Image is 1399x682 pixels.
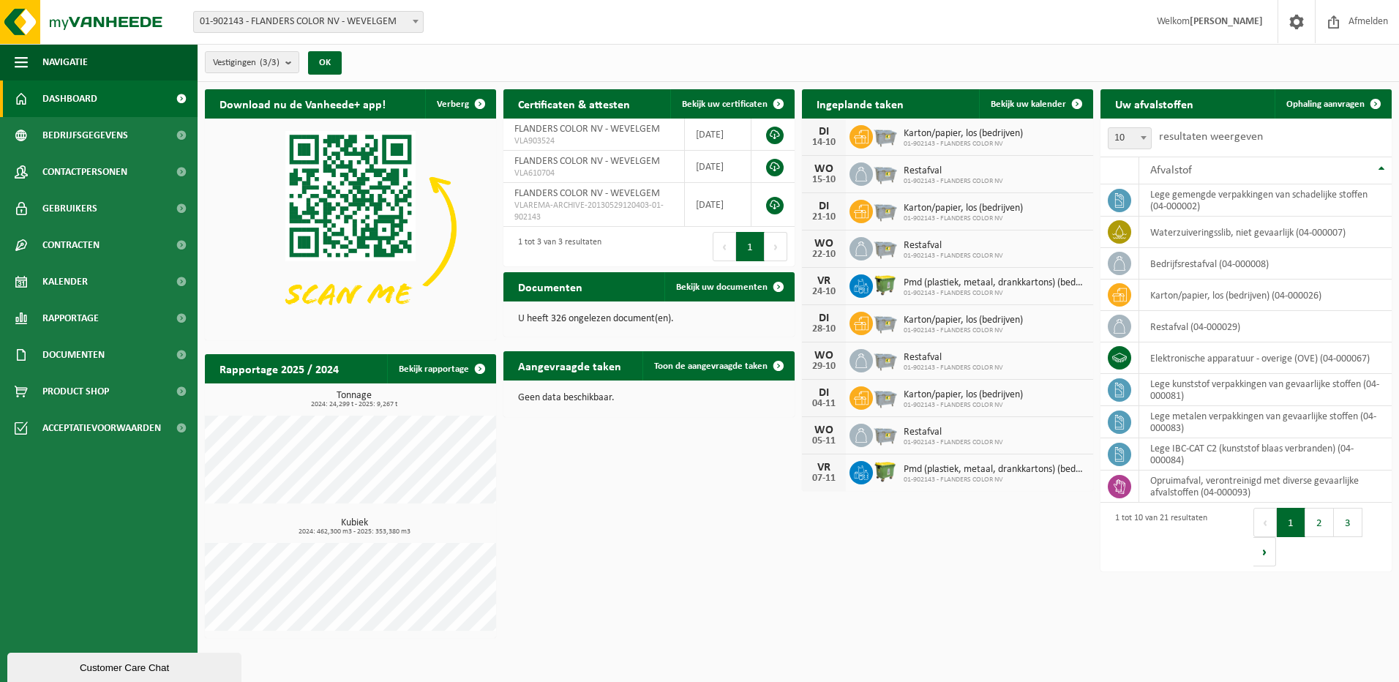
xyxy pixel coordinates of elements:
span: Pmd (plastiek, metaal, drankkartons) (bedrijven) [904,277,1086,289]
div: 1 tot 3 van 3 resultaten [511,231,601,263]
span: 01-902143 - FLANDERS COLOR NV [904,364,1003,372]
span: FLANDERS COLOR NV - WEVELGEM [514,156,660,167]
td: lege kunststof verpakkingen van gevaarlijke stoffen (04-000081) [1139,374,1392,406]
span: FLANDERS COLOR NV - WEVELGEM [514,188,660,199]
span: 2024: 462,300 m3 - 2025: 353,380 m3 [212,528,496,536]
span: 01-902143 - FLANDERS COLOR NV [904,177,1003,186]
img: WB-2500-GAL-GY-01 [873,310,898,334]
span: Restafval [904,165,1003,177]
img: WB-2500-GAL-GY-01 [873,160,898,185]
td: lege metalen verpakkingen van gevaarlijke stoffen (04-000083) [1139,406,1392,438]
span: Ophaling aanvragen [1286,100,1365,109]
span: Product Shop [42,373,109,410]
button: 3 [1334,508,1362,537]
div: 29-10 [809,361,839,372]
div: 22-10 [809,250,839,260]
button: Previous [1253,508,1277,537]
a: Bekijk rapportage [387,354,495,383]
div: DI [809,201,839,212]
button: Verberg [425,89,495,119]
span: 01-902143 - FLANDERS COLOR NV [904,326,1023,335]
span: Gebruikers [42,190,97,227]
span: Vestigingen [213,52,280,74]
h2: Rapportage 2025 / 2024 [205,354,353,383]
button: OK [308,51,342,75]
td: [DATE] [685,183,751,227]
div: DI [809,312,839,324]
span: Documenten [42,337,105,373]
span: Rapportage [42,300,99,337]
button: 1 [736,232,765,261]
span: Pmd (plastiek, metaal, drankkartons) (bedrijven) [904,464,1086,476]
span: Restafval [904,352,1003,364]
div: DI [809,387,839,399]
button: Vestigingen(3/3) [205,51,299,73]
img: WB-2500-GAL-GY-01 [873,123,898,148]
span: 01-902143 - FLANDERS COLOR NV [904,401,1023,410]
span: 01-902143 - FLANDERS COLOR NV [904,289,1086,298]
count: (3/3) [260,58,280,67]
div: VR [809,462,839,473]
div: WO [809,238,839,250]
img: Download de VHEPlus App [205,119,496,337]
a: Bekijk uw documenten [664,272,793,301]
span: VLA903524 [514,135,673,147]
span: Bedrijfsgegevens [42,117,128,154]
h2: Certificaten & attesten [503,89,645,118]
img: WB-1100-HPE-GN-50 [873,459,898,484]
strong: [PERSON_NAME] [1190,16,1263,27]
div: 24-10 [809,287,839,297]
td: karton/papier, los (bedrijven) (04-000026) [1139,280,1392,311]
a: Bekijk uw kalender [979,89,1092,119]
button: Next [765,232,787,261]
div: 1 tot 10 van 21 resultaten [1108,506,1207,568]
div: WO [809,424,839,436]
span: FLANDERS COLOR NV - WEVELGEM [514,124,660,135]
td: opruimafval, verontreinigd met diverse gevaarlijke afvalstoffen (04-000093) [1139,471,1392,503]
p: Geen data beschikbaar. [518,393,780,403]
div: 15-10 [809,175,839,185]
td: bedrijfsrestafval (04-000008) [1139,248,1392,280]
span: 01-902143 - FLANDERS COLOR NV [904,438,1003,447]
span: 01-902143 - FLANDERS COLOR NV - WEVELGEM [194,12,423,32]
span: Acceptatievoorwaarden [42,410,161,446]
div: VR [809,275,839,287]
span: 10 [1108,127,1152,149]
h2: Uw afvalstoffen [1100,89,1208,118]
h3: Kubiek [212,518,496,536]
span: VLAREMA-ARCHIVE-20130529120403-01-902143 [514,200,673,223]
h2: Aangevraagde taken [503,351,636,380]
iframe: chat widget [7,650,244,682]
h2: Download nu de Vanheede+ app! [205,89,400,118]
h2: Documenten [503,272,597,301]
img: WB-2500-GAL-GY-01 [873,235,898,260]
td: restafval (04-000029) [1139,311,1392,342]
span: 2024: 24,299 t - 2025: 9,267 t [212,401,496,408]
div: 14-10 [809,138,839,148]
span: Karton/papier, los (bedrijven) [904,389,1023,401]
td: waterzuiveringsslib, niet gevaarlijk (04-000007) [1139,217,1392,248]
span: 01-902143 - FLANDERS COLOR NV [904,214,1023,223]
button: Next [1253,537,1276,566]
img: WB-1100-HPE-GN-50 [873,272,898,297]
span: Bekijk uw documenten [676,282,768,292]
button: 1 [1277,508,1305,537]
span: Kalender [42,263,88,300]
span: Restafval [904,427,1003,438]
div: WO [809,350,839,361]
div: DI [809,126,839,138]
span: 01-902143 - FLANDERS COLOR NV [904,252,1003,261]
span: 01-902143 - FLANDERS COLOR NV [904,476,1086,484]
button: Previous [713,232,736,261]
span: Karton/papier, los (bedrijven) [904,203,1023,214]
td: [DATE] [685,119,751,151]
a: Toon de aangevraagde taken [642,351,793,381]
td: [DATE] [685,151,751,183]
img: WB-2500-GAL-GY-01 [873,347,898,372]
div: 07-11 [809,473,839,484]
img: WB-2500-GAL-GY-01 [873,384,898,409]
span: Contracten [42,227,100,263]
span: Restafval [904,240,1003,252]
span: 01-902143 - FLANDERS COLOR NV - WEVELGEM [193,11,424,33]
